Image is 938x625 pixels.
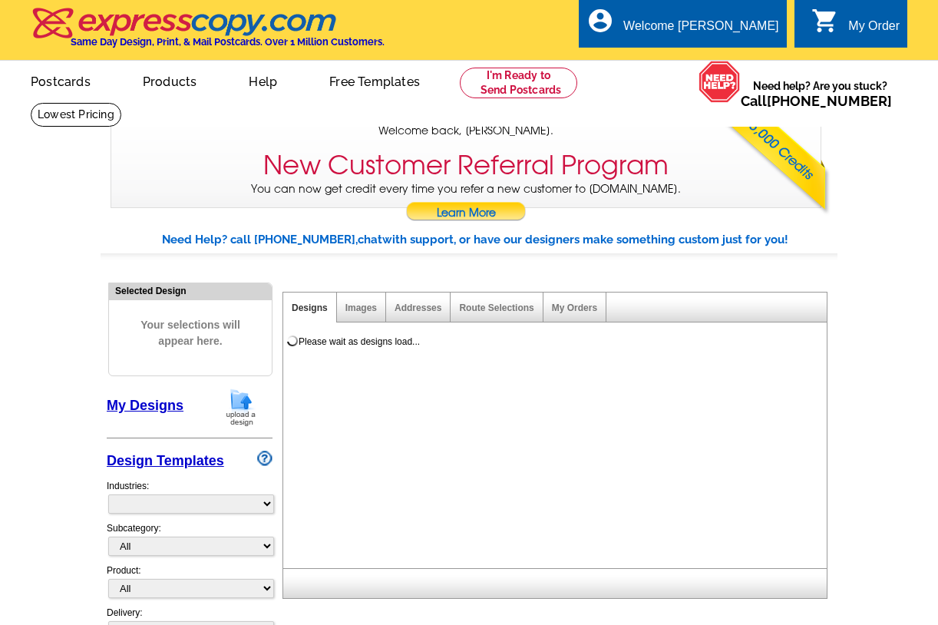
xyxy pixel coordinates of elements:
[299,335,420,349] div: Please wait as designs load...
[767,93,892,109] a: [PHONE_NUMBER]
[107,453,224,468] a: Design Templates
[459,303,533,313] a: Route Selections
[6,62,115,98] a: Postcards
[109,283,272,298] div: Selected Design
[292,303,328,313] a: Designs
[107,564,272,606] div: Product:
[224,62,302,98] a: Help
[405,202,527,225] a: Learn More
[741,78,900,109] span: Need help? Are you stuck?
[118,62,222,98] a: Products
[107,398,183,413] a: My Designs
[586,7,614,35] i: account_circle
[263,150,669,181] h3: New Customer Referral Program
[623,19,778,41] div: Welcome [PERSON_NAME]
[741,93,892,109] span: Call
[286,335,299,347] img: loading...
[221,388,261,427] img: upload-design
[71,36,385,48] h4: Same Day Design, Print, & Mail Postcards. Over 1 Million Customers.
[257,451,272,466] img: design-wizard-help-icon.png
[378,123,553,139] span: Welcome back, [PERSON_NAME].
[111,181,821,225] p: You can now get credit every time you refer a new customer to [DOMAIN_NAME].
[811,17,900,36] a: shopping_cart My Order
[107,471,272,521] div: Industries:
[811,7,839,35] i: shopping_cart
[31,18,385,48] a: Same Day Design, Print, & Mail Postcards. Over 1 Million Customers.
[552,303,597,313] a: My Orders
[107,521,272,564] div: Subcategory:
[345,303,377,313] a: Images
[699,61,741,102] img: help
[305,62,444,98] a: Free Templates
[848,19,900,41] div: My Order
[395,303,441,313] a: Addresses
[358,233,382,246] span: chat
[121,302,260,365] span: Your selections will appear here.
[162,231,837,249] div: Need Help? call [PHONE_NUMBER], with support, or have our designers make something custom just fo...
